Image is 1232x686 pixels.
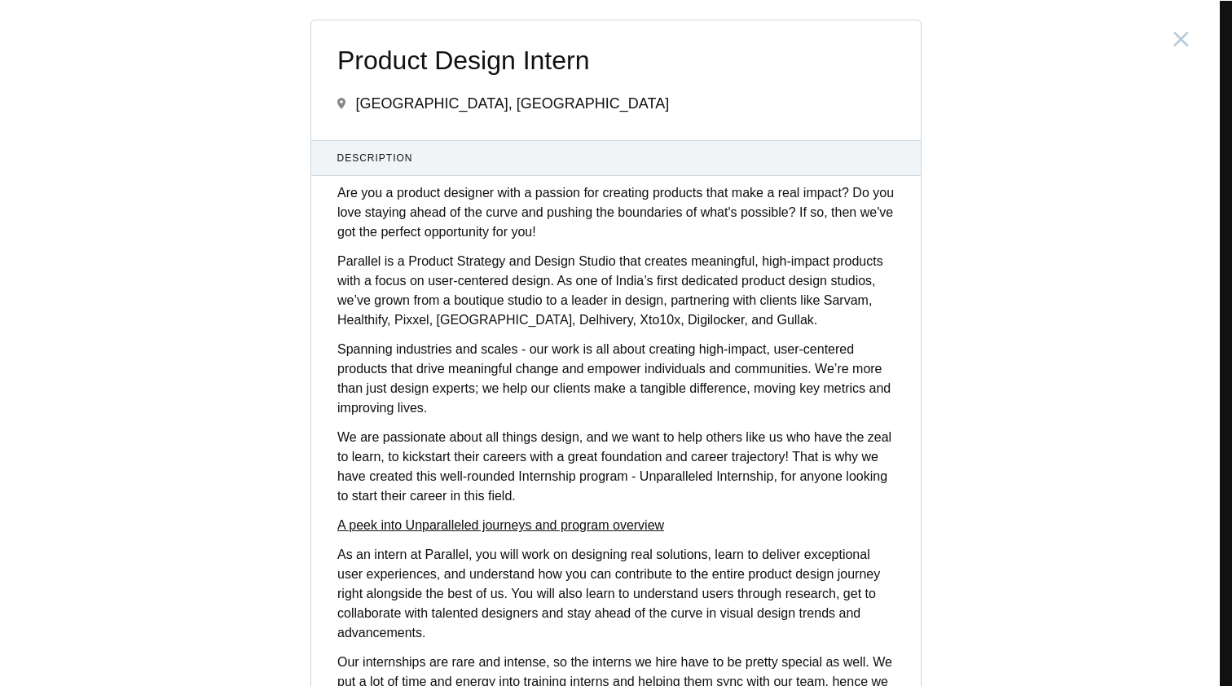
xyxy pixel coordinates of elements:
span: Product Design Intern [337,46,895,75]
span: Description [337,151,895,165]
p: We are passionate about all things design, and we want to help others like us who have the zeal t... [337,428,895,506]
strong: . [512,489,515,503]
a: A peek into Unparalleled journeys and program overview [337,518,664,532]
p: Parallel is a Product Strategy and Design Studio that creates meaningful, high-impact products wi... [337,252,895,330]
p: Spanning industries and scales - our work is all about creating high-impact, user-centered produc... [337,340,895,418]
p: Are you a product designer with a passion for creating products that make a real impact? Do you l... [337,183,895,242]
span: [GEOGRAPHIC_DATA], [GEOGRAPHIC_DATA] [355,95,669,112]
p: As an intern at Parallel, you will work on designing real solutions, learn to deliver exceptional... [337,545,895,643]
